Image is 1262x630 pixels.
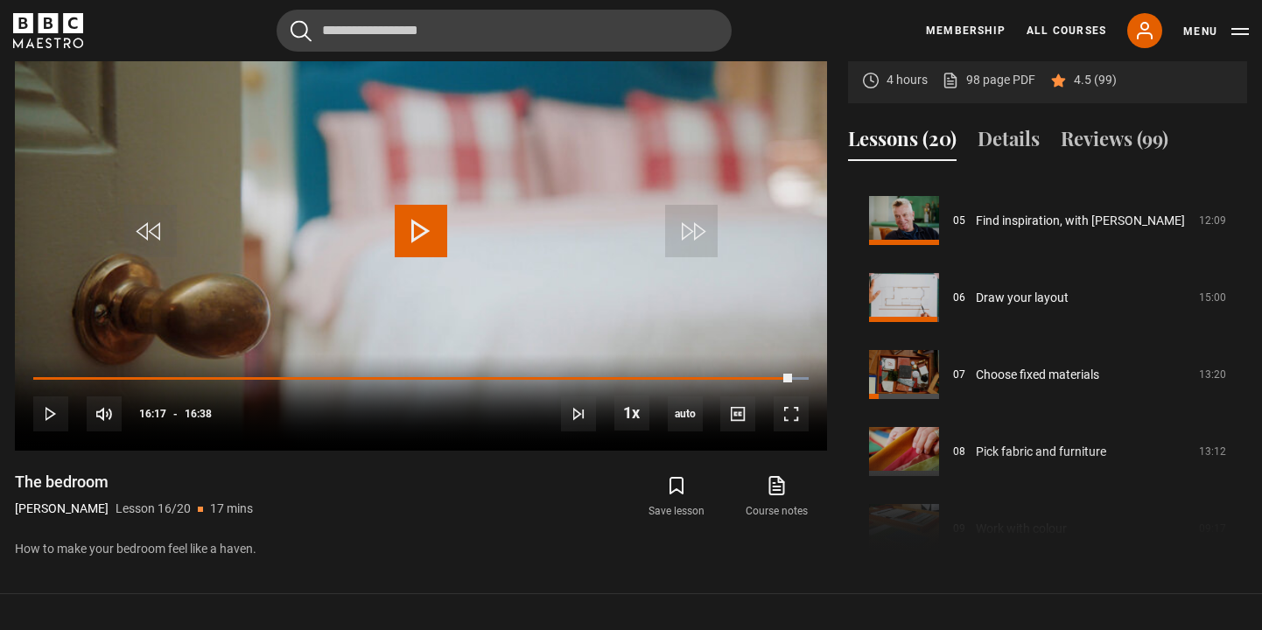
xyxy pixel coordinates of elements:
p: How to make your bedroom feel like a haven. [15,540,827,558]
button: Captions [720,396,755,431]
button: Play [33,396,68,431]
button: Submit the search query [291,20,312,42]
a: Pick fabric and furniture [976,443,1106,461]
button: Fullscreen [774,396,809,431]
h1: The bedroom [15,472,253,493]
button: Playback Rate [614,395,649,430]
a: All Courses [1027,23,1106,38]
div: Progress Bar [33,377,809,381]
button: Toggle navigation [1183,23,1249,40]
p: 4.5 (99) [1074,71,1117,89]
p: 4 hours [887,71,928,89]
button: Mute [87,396,122,431]
a: Find inspiration, with [PERSON_NAME] [976,212,1185,230]
button: Reviews (99) [1061,124,1168,161]
button: Next Lesson [561,396,596,431]
a: Draw your layout [976,289,1069,307]
p: [PERSON_NAME] [15,500,109,518]
button: Details [978,124,1040,161]
input: Search [277,10,732,52]
p: 17 mins [210,500,253,518]
p: Lesson 16/20 [116,500,191,518]
span: 16:38 [185,398,212,430]
a: Choose fixed materials [976,366,1099,384]
div: Current quality: 720p [668,396,703,431]
button: Save lesson [627,472,726,522]
span: 16:17 [139,398,166,430]
a: 98 page PDF [942,71,1035,89]
a: Membership [926,23,1006,38]
svg: BBC Maestro [13,13,83,48]
button: Lessons (20) [848,124,957,161]
span: auto [668,396,703,431]
a: Course notes [727,472,827,522]
span: - [173,408,178,420]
